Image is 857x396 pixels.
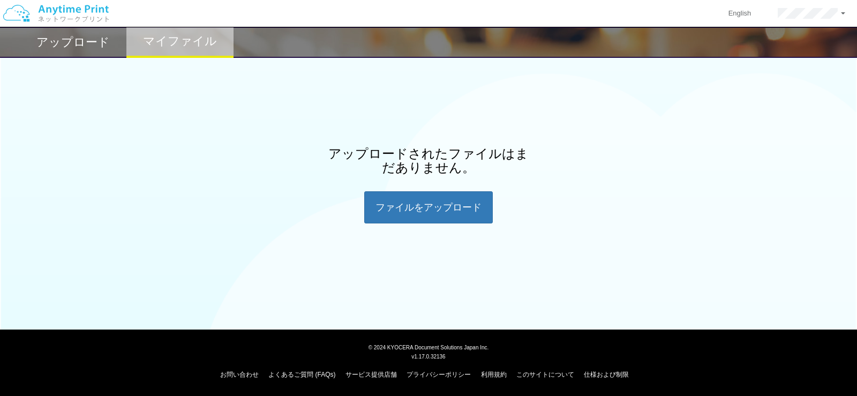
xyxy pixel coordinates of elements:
[516,371,574,378] a: このサイトについて
[584,371,629,378] a: 仕様および制限
[220,371,259,378] a: お問い合わせ
[143,35,217,48] h2: マイファイル
[411,353,445,360] span: v1.17.0.32136
[268,371,335,378] a: よくあるご質問 (FAQs)
[345,371,397,378] a: サービス提供店舗
[407,371,471,378] a: プライバシーポリシー
[364,191,493,223] div: ファイルを​​アップロード
[327,147,530,175] h2: アップロードされたファイルはまだありません。
[369,343,489,350] span: © 2024 KYOCERA Document Solutions Japan Inc.
[36,36,110,49] h2: アップロード
[481,371,507,378] a: 利用規約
